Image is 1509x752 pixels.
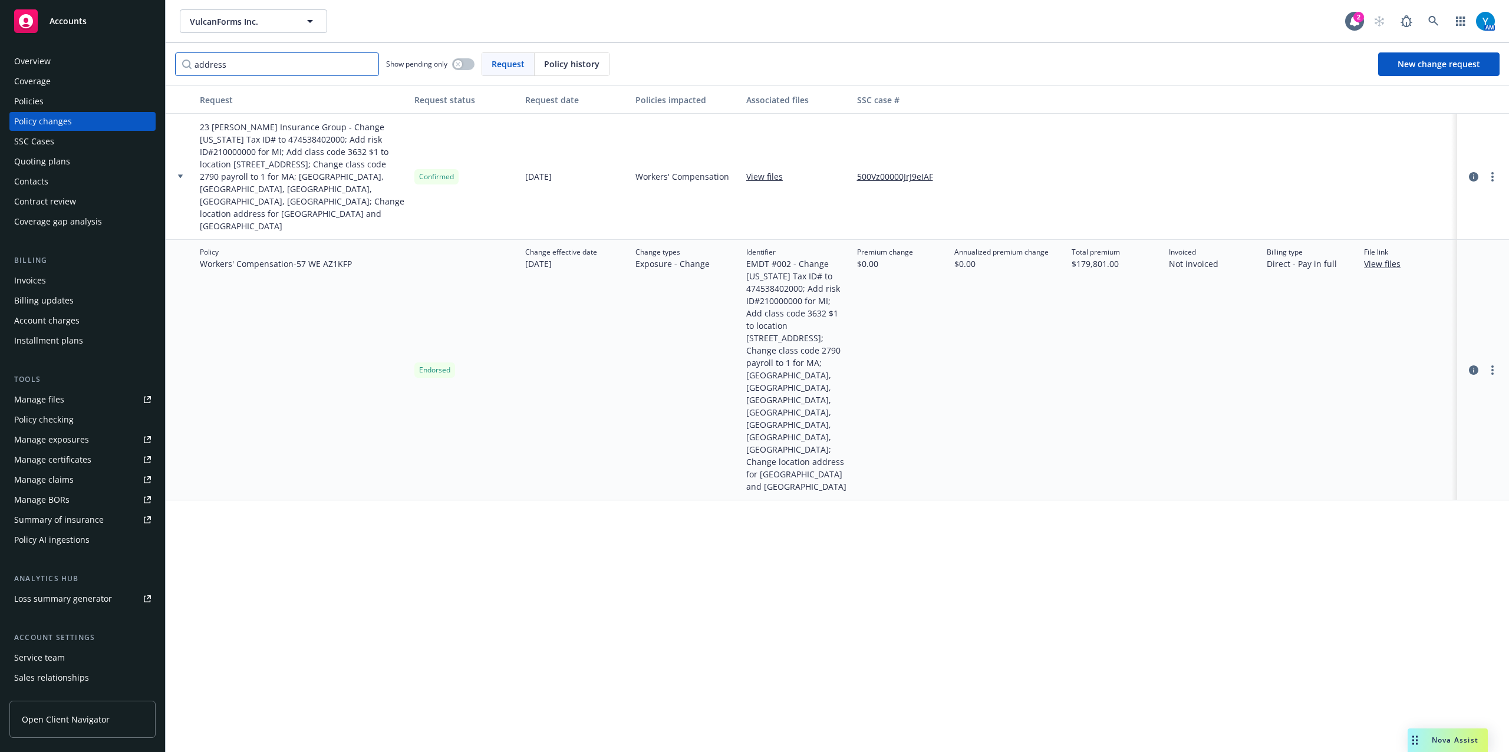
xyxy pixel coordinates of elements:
span: EMDT #002 - Change [US_STATE] Tax ID# to 474538402000; Add risk ID#210000000 for MI; Add class co... [746,258,848,493]
span: Total premium [1072,247,1120,258]
span: Endorsed [419,365,450,375]
a: Start snowing [1368,9,1391,33]
div: Account charges [14,311,80,330]
input: Filter by keyword... [175,52,379,76]
span: Change effective date [525,247,597,258]
div: Manage exposures [14,430,89,449]
div: Account settings [9,632,156,644]
button: Request status [410,85,520,114]
span: $179,801.00 [1072,258,1120,270]
a: Invoices [9,271,156,290]
a: Manage certificates [9,450,156,469]
div: Overview [14,52,51,71]
a: Account charges [9,311,156,330]
span: Show pending only [386,59,447,69]
a: Quoting plans [9,152,156,171]
div: Loss summary generator [14,589,112,608]
div: Request date [525,94,627,106]
button: Nova Assist [1408,728,1488,752]
div: Related accounts [14,688,82,707]
div: Quoting plans [14,152,70,171]
a: more [1485,170,1500,184]
div: Toggle Row Expanded [166,114,195,240]
span: $0.00 [954,258,1049,270]
button: Policies impacted [631,85,742,114]
span: Exposure - Change [635,258,710,270]
a: Billing updates [9,291,156,310]
a: Policy checking [9,410,156,429]
span: Billing type [1267,247,1337,258]
div: Drag to move [1408,728,1422,752]
a: SSC Cases [9,132,156,151]
a: Manage files [9,390,156,409]
div: Contract review [14,192,76,211]
a: Switch app [1449,9,1472,33]
span: Request [492,58,525,70]
a: Related accounts [9,688,156,707]
span: File link [1364,247,1410,258]
div: Summary of insurance [14,510,104,529]
span: Workers' Compensation - 57 WE AZ1KFP [200,258,352,270]
a: Accounts [9,5,156,38]
a: New change request [1378,52,1500,76]
span: Change types [635,247,710,258]
div: Request status [414,94,516,106]
span: 23 [PERSON_NAME] Insurance Group - Change [US_STATE] Tax ID# to 474538402000; Add risk ID#2100000... [200,121,405,232]
div: SSC Cases [14,132,54,151]
span: Confirmed [419,171,454,182]
div: Manage claims [14,470,74,489]
div: Contacts [14,172,48,191]
button: Request date [520,85,631,114]
button: Associated files [742,85,852,114]
div: Manage BORs [14,490,70,509]
a: Installment plans [9,331,156,350]
div: Service team [14,648,65,667]
a: Policy changes [9,112,156,131]
div: Billing [9,255,156,266]
div: Sales relationships [14,668,89,687]
span: $0.00 [857,258,913,270]
span: Accounts [50,17,87,26]
a: Loss summary generator [9,589,156,608]
span: Nova Assist [1432,735,1478,745]
div: Coverage [14,72,51,91]
div: Invoices [14,271,46,290]
a: Search [1422,9,1445,33]
span: VulcanForms Inc. [190,15,292,28]
a: Coverage [9,72,156,91]
a: Contacts [9,172,156,191]
div: Policy changes [14,112,72,131]
a: Policy AI ingestions [9,530,156,549]
span: Annualized premium change [954,247,1049,258]
span: Workers' Compensation [635,170,729,183]
a: View files [746,170,792,183]
a: Summary of insurance [9,510,156,529]
a: 500Vz00000JrJ9eIAF [857,170,943,183]
div: Coverage gap analysis [14,212,102,231]
span: Premium change [857,247,913,258]
img: photo [1476,12,1495,31]
span: [DATE] [525,170,552,183]
a: Coverage gap analysis [9,212,156,231]
div: SSC case # [857,94,945,106]
a: Sales relationships [9,668,156,687]
a: Service team [9,648,156,667]
a: Manage exposures [9,430,156,449]
div: Manage certificates [14,450,91,469]
button: Request [195,85,410,114]
div: Tools [9,374,156,385]
div: 2 [1353,12,1364,22]
span: [DATE] [525,258,597,270]
a: Manage claims [9,470,156,489]
a: Contract review [9,192,156,211]
div: Policies impacted [635,94,737,106]
div: Manage files [14,390,64,409]
a: Report a Bug [1395,9,1418,33]
span: Direct - Pay in full [1267,258,1337,270]
span: Invoiced [1169,247,1218,258]
a: more [1485,363,1500,377]
div: Policy checking [14,410,74,429]
div: Request [200,94,405,106]
span: Policy [200,247,352,258]
a: circleInformation [1467,363,1481,377]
